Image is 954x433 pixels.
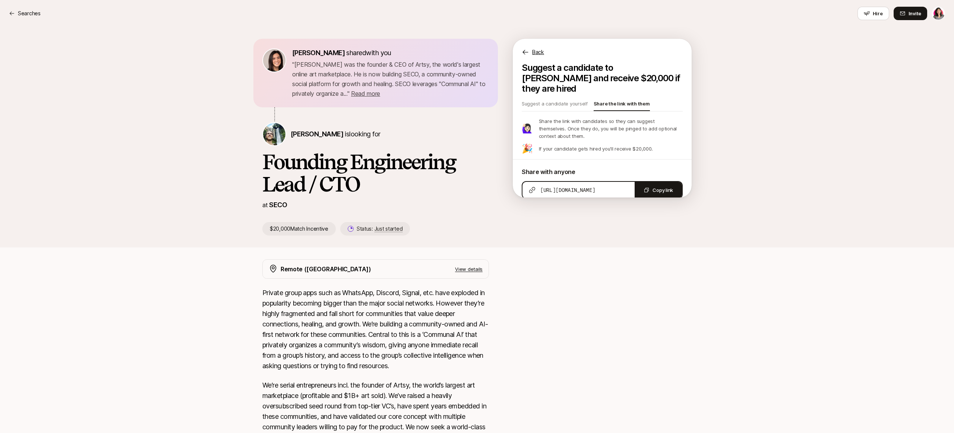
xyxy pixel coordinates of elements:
p: $20,000 Match Incentive [262,222,336,236]
img: Carter Cleveland [263,123,285,145]
p: Share with anyone [522,167,683,177]
p: is looking for [291,129,380,139]
span: Read more [351,90,380,97]
button: Hire [857,7,889,20]
p: Private group apps such as WhatsApp, Discord, Signal, etc. have exploded in popularity becoming b... [262,288,489,371]
p: Remote ([GEOGRAPHIC_DATA]) [281,264,371,274]
span: Hire [873,10,883,17]
p: SECO [269,200,287,210]
p: Status: [357,224,402,233]
p: 🙋🏻‍♀️ [522,124,533,133]
span: [URL][DOMAIN_NAME] [540,186,595,194]
span: Just started [375,225,403,232]
button: Lilly Hernandez [932,7,945,20]
p: 🎉 [522,144,533,153]
p: If your candidate gets hired you'll receive $20,000. [539,145,653,152]
span: [PERSON_NAME] [292,49,345,57]
img: Lilly Hernandez [932,7,945,20]
p: shared [292,48,394,58]
p: Back [532,48,544,57]
p: Share the link with candidates so they can suggest themselves. Once they do, you will be pinged t... [539,117,683,140]
p: at [262,200,268,210]
p: Share the link with them [594,100,650,110]
span: Invite [909,10,921,17]
h1: Founding Engineering Lead / CTO [262,151,489,195]
p: " [PERSON_NAME] was the founder & CEO of Artsy, the world's largest online art marketplace. He is... [292,60,489,98]
p: Suggest a candidate yourself [522,100,588,110]
img: 71d7b91d_d7cb_43b4_a7ea_a9b2f2cc6e03.jpg [263,49,285,72]
button: Copy link [635,182,682,198]
span: [PERSON_NAME] [291,130,343,138]
p: Suggest a candidate to [PERSON_NAME] and receive $20,000 if they are hired [522,63,683,94]
span: with you [366,49,391,57]
button: Invite [894,7,927,20]
p: Searches [18,9,41,18]
p: View details [455,265,483,273]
